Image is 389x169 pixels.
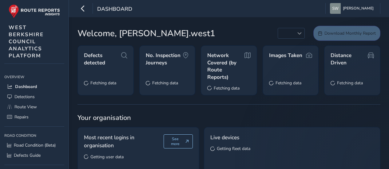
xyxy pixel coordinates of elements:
[368,148,383,163] iframe: Intercom live chat
[14,94,35,100] span: Detections
[90,80,116,86] span: Fetching data
[4,150,64,160] a: Defects Guide
[9,4,60,18] img: rr logo
[214,85,240,91] span: Fetching data
[217,146,250,152] span: Getting fleet data
[77,113,380,122] span: Your organisation
[4,112,64,122] a: Repairs
[97,5,132,14] span: Dashboard
[14,142,56,148] span: Road Condition (Beta)
[90,154,124,160] span: Getting user data
[4,82,64,92] a: Dashboard
[269,52,302,59] span: Images Taken
[330,3,341,14] img: diamond-layout
[331,52,368,66] span: Distance Driven
[343,3,374,14] span: [PERSON_NAME]
[4,140,64,150] a: Road Condition (Beta)
[15,84,37,90] span: Dashboard
[77,27,215,40] span: Welcome, [PERSON_NAME].west1
[337,80,363,86] span: Fetching data
[152,80,178,86] span: Fetching data
[14,104,37,110] span: Route View
[207,52,244,81] span: Network Covered (by Route Reports)
[4,92,64,102] a: Detections
[14,152,41,158] span: Defects Guide
[4,72,64,82] div: Overview
[4,102,64,112] a: Route View
[14,114,29,120] span: Repairs
[164,134,193,148] button: See more
[168,136,183,146] span: See more
[276,80,301,86] span: Fetching data
[4,131,64,140] div: Road Condition
[84,133,164,150] span: Most recent logins in organisation
[84,52,121,66] span: Defects detected
[330,3,376,14] button: [PERSON_NAME]
[9,24,44,59] span: WEST BERKSHIRE COUNCIL ANALYTICS PLATFORM
[146,52,183,66] span: No. Inspection Journeys
[210,133,239,141] span: Live devices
